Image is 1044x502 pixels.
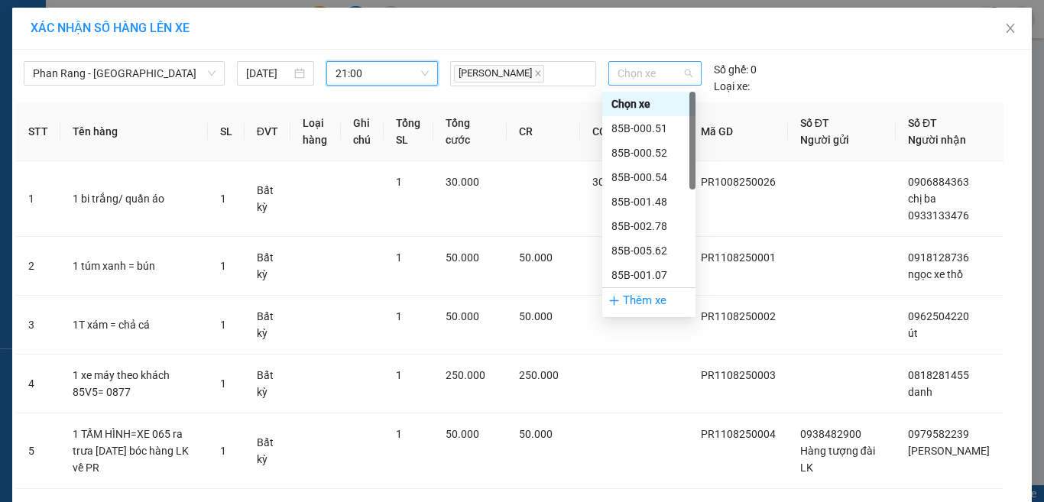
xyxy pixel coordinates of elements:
[580,102,644,161] th: CC
[701,176,776,188] span: PR1008250026
[33,62,216,85] span: Phan Rang - Sài Gòn
[611,218,686,235] div: 85B-002.78
[245,237,291,296] td: Bất kỳ
[336,62,430,85] span: 21:00
[245,296,291,355] td: Bất kỳ
[94,22,151,94] b: Gửi khách hàng
[446,369,485,381] span: 250.000
[220,319,226,331] span: 1
[396,428,402,440] span: 1
[714,61,748,78] span: Số ghế:
[384,102,433,161] th: Tổng SL
[611,144,686,161] div: 85B-000.52
[714,78,750,95] span: Loại xe:
[60,355,208,413] td: 1 xe máy theo khách 85V5= 0877
[701,251,776,264] span: PR1108250001
[396,176,402,188] span: 1
[602,116,695,141] div: 85B-000.51
[220,445,226,457] span: 1
[16,355,60,413] td: 4
[701,428,776,440] span: PR1108250004
[16,237,60,296] td: 2
[16,161,60,237] td: 1
[602,189,695,214] div: 85B-001.48
[689,102,788,161] th: Mã GD
[602,287,695,314] div: Thêm xe
[341,102,384,161] th: Ghi chú
[534,70,542,77] span: close
[611,242,686,259] div: 85B-005.62
[611,193,686,210] div: 85B-001.48
[208,102,245,161] th: SL
[519,428,553,440] span: 50.000
[908,310,969,322] span: 0962504220
[989,8,1032,50] button: Close
[519,369,559,381] span: 250.000
[454,65,544,83] span: [PERSON_NAME]
[602,141,695,165] div: 85B-000.52
[908,176,969,188] span: 0906884363
[396,369,402,381] span: 1
[611,169,686,186] div: 85B-000.54
[602,238,695,263] div: 85B-005.62
[800,134,849,146] span: Người gửi
[16,296,60,355] td: 3
[446,176,479,188] span: 30.000
[446,428,479,440] span: 50.000
[608,295,620,306] span: plus
[60,237,208,296] td: 1 túm xanh = bún
[31,21,190,35] span: XÁC NHẬN SỐ HÀNG LÊN XE
[519,310,553,322] span: 50.000
[908,445,990,457] span: [PERSON_NAME]
[519,251,553,264] span: 50.000
[908,117,937,129] span: Số ĐT
[246,65,290,82] input: 11/08/2025
[433,102,507,161] th: Tổng cước
[128,73,210,92] li: (c) 2017
[908,428,969,440] span: 0979582239
[245,413,291,489] td: Bất kỳ
[60,296,208,355] td: 1T xám = chả cá
[446,251,479,264] span: 50.000
[396,251,402,264] span: 1
[908,134,966,146] span: Người nhận
[908,251,969,264] span: 0918128736
[19,99,86,170] b: [PERSON_NAME]
[908,268,963,280] span: ngọc xe thồ
[701,310,776,322] span: PR1108250002
[16,102,60,161] th: STT
[16,413,60,489] td: 5
[592,176,626,188] span: 30.000
[396,310,402,322] span: 1
[611,120,686,137] div: 85B-000.51
[908,193,969,222] span: chị ba 0933133476
[60,161,208,237] td: 1 bi trắng/ quần áo
[290,102,340,161] th: Loại hàng
[714,61,757,78] div: 0
[611,96,686,112] div: Chọn xe
[908,327,918,339] span: út
[602,165,695,189] div: 85B-000.54
[800,428,861,440] span: 0938482900
[245,355,291,413] td: Bất kỳ
[60,413,208,489] td: 1 TẤM HÌNH=XE 065 ra trưa [DATE] bóc hàng LK về PR
[701,369,776,381] span: PR1108250003
[800,117,829,129] span: Số ĐT
[800,445,875,474] span: Hàng tượng đài LK
[220,193,226,205] span: 1
[602,92,695,116] div: Chọn xe
[611,267,686,283] div: 85B-001.07
[245,102,291,161] th: ĐVT
[602,263,695,287] div: 85B-001.07
[446,310,479,322] span: 50.000
[166,19,203,56] img: logo.jpg
[1004,22,1016,34] span: close
[220,377,226,390] span: 1
[908,386,932,398] span: danh
[220,260,226,272] span: 1
[245,161,291,237] td: Bất kỳ
[602,214,695,238] div: 85B-002.78
[60,102,208,161] th: Tên hàng
[128,58,210,70] b: [DOMAIN_NAME]
[618,62,692,85] span: Chọn xe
